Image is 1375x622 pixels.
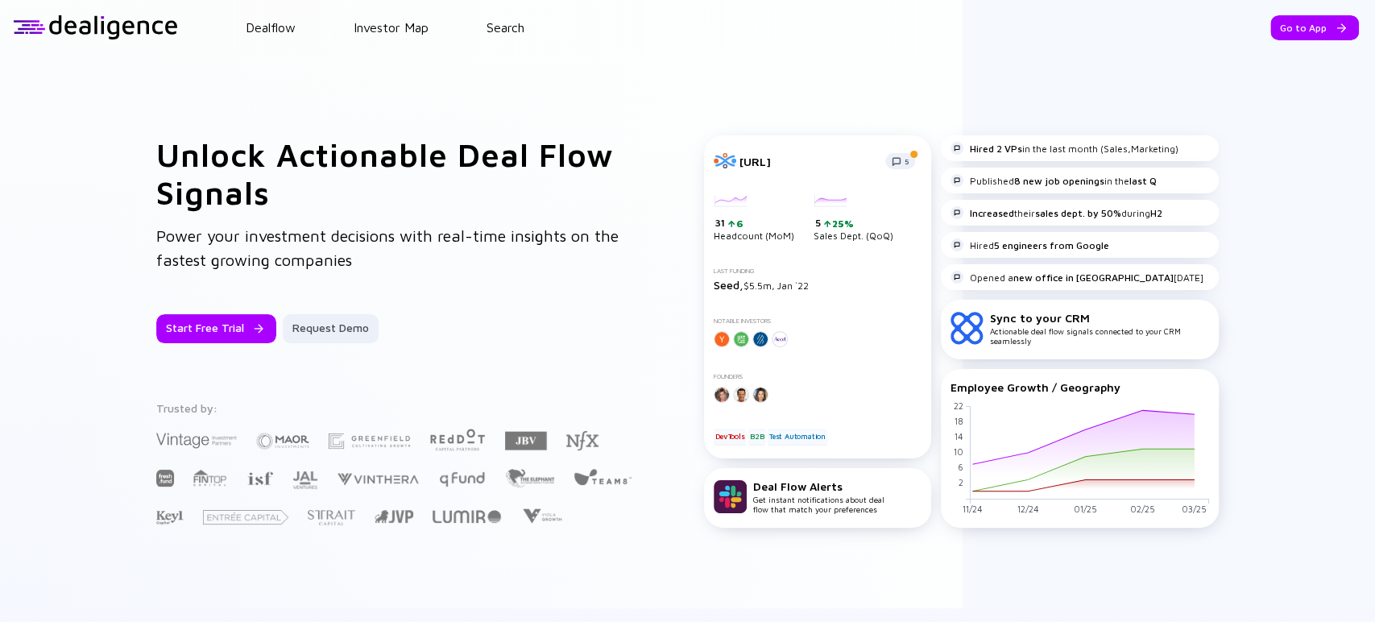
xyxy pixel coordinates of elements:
[990,311,1209,325] div: Sync to your CRM
[815,217,893,230] div: 5
[814,195,893,242] div: Sales Dept. (QoQ)
[337,471,419,487] img: Vinthera
[958,462,963,472] tspan: 6
[354,20,429,35] a: Investor Map
[520,508,563,524] img: Viola Growth
[954,400,963,411] tspan: 22
[714,195,794,242] div: Headcount (MoM)
[256,428,309,454] img: Maor Investments
[308,510,355,525] img: Strait Capital
[283,314,379,343] button: Request Demo
[433,510,501,523] img: Lumir Ventures
[156,431,237,450] img: Vintage Investment Partners
[429,425,486,452] img: Red Dot Capital Partners
[1017,504,1039,514] tspan: 12/24
[193,469,227,487] img: FINTOP Capital
[714,429,746,445] div: DevTools
[950,206,1162,219] div: their during
[970,143,1022,155] strong: Hired 2 VPs
[959,477,963,487] tspan: 2
[203,510,288,525] img: Entrée Capital
[715,217,794,230] div: 31
[753,479,884,493] div: Deal Flow Alerts
[950,380,1209,394] div: Employee Growth / Geography
[950,174,1157,187] div: Published in the
[156,226,619,269] span: Power your investment decisions with real-time insights on the fastest growing companies
[963,504,983,514] tspan: 11/24
[970,207,1014,219] strong: Increased
[714,278,921,292] div: $5.5m, Jan `22
[714,317,921,325] div: Notable Investors
[156,135,640,211] h1: Unlock Actionable Deal Flow Signals
[505,469,554,487] img: The Elephant
[714,267,921,275] div: Last Funding
[955,431,963,442] tspan: 14
[1013,272,1174,284] strong: new office in [GEOGRAPHIC_DATA]
[375,510,413,523] img: Jerusalem Venture Partners
[954,446,963,457] tspan: 10
[714,278,743,292] span: Seed,
[566,431,598,450] img: NFX
[246,20,296,35] a: Dealflow
[753,479,884,514] div: Get instant notifications about deal flow that match your preferences
[505,430,547,451] img: JBV Capital
[955,416,963,426] tspan: 18
[1150,207,1162,219] strong: H2
[1129,175,1157,187] strong: last Q
[830,218,854,230] div: 25%
[156,401,635,415] div: Trusted by:
[950,238,1109,251] div: Hired
[1074,504,1097,514] tspan: 01/25
[950,142,1178,155] div: in the last month (Sales,Marketing)
[156,314,276,343] button: Start Free Trial
[748,429,765,445] div: B2B
[739,155,876,168] div: [URL]
[156,510,184,525] img: Key1 Capital
[768,429,827,445] div: Test Automation
[994,239,1109,251] strong: 5 engineers from Google
[1014,175,1104,187] strong: 8 new job openings
[1270,15,1359,40] button: Go to App
[950,271,1203,284] div: Opened a [DATE]
[292,471,317,489] img: JAL Ventures
[487,20,524,35] a: Search
[1182,504,1207,514] tspan: 03/25
[1035,207,1121,219] strong: sales dept. by 50%
[1130,504,1155,514] tspan: 02/25
[990,311,1209,346] div: Actionable deal flow signals connected to your CRM seamlessly
[735,218,743,230] div: 6
[329,433,410,449] img: Greenfield Partners
[574,468,632,485] img: Team8
[246,471,273,485] img: Israel Secondary Fund
[714,373,921,380] div: Founders
[438,469,486,488] img: Q Fund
